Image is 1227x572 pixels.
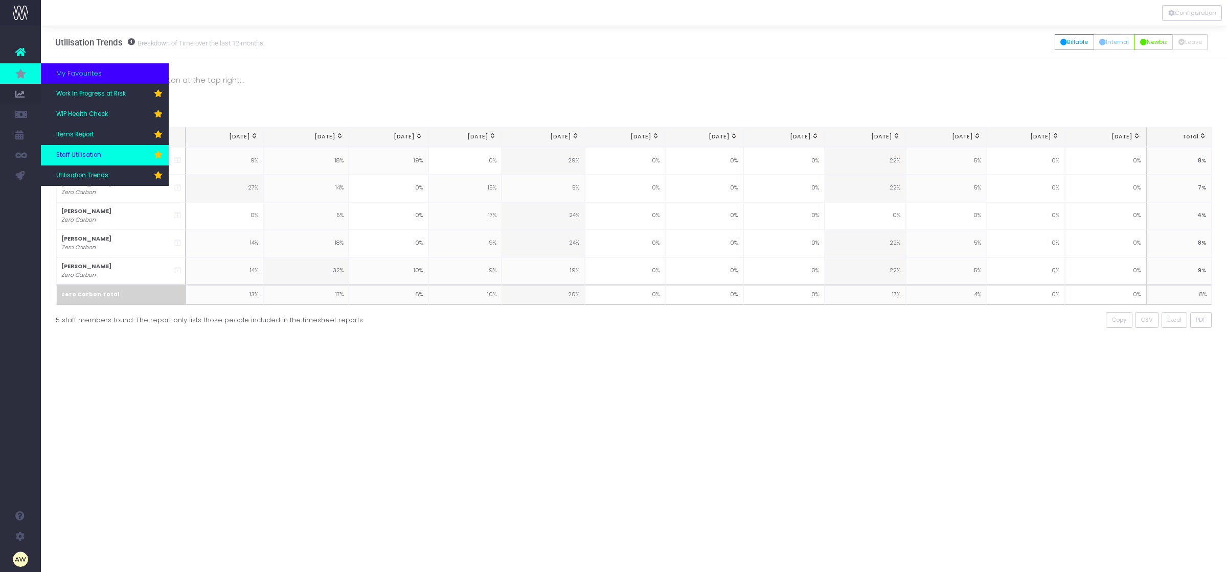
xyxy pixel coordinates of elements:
button: Configuration [1162,5,1222,21]
td: 0% [585,230,665,257]
td: 13% [186,284,264,305]
span: Work In Progress at Risk [56,89,126,99]
td: 0% [585,147,665,175]
a: WIP Health Check [41,104,169,125]
th: Aug 25: activate to sort column ascending [502,127,585,147]
h3: Heatmap [56,107,1213,116]
td: 0% [743,175,825,202]
td: 8% [1146,147,1212,175]
th: May 25: activate to sort column ascending [264,127,349,147]
div: [DATE] [434,133,496,141]
td: 0% [585,284,665,305]
td: 27% [186,175,264,202]
td: 0% [665,202,743,230]
td: 5% [502,175,585,202]
td: 0% [1065,147,1146,175]
i: Zero Carbon [61,216,96,224]
span: PDF [1196,316,1206,324]
td: 19% [349,147,428,175]
th: Feb 26: activate to sort column ascending [986,127,1065,147]
small: Breakdown of Time over the last 12 months. [135,37,265,47]
td: 4% [1146,202,1212,230]
h3: Utilisation Trends [55,37,265,47]
div: [DATE] [912,133,981,141]
td: 6% [349,284,428,305]
td: 0% [585,175,665,202]
td: 5% [906,257,986,285]
td: 24% [502,230,585,257]
td: 0% [349,175,428,202]
td: 17% [264,284,349,305]
span: WIP Health Check [56,110,108,119]
th: Total: activate to sort column ascending [1146,127,1212,147]
th: Apr 25: activate to sort column ascending [186,127,264,147]
th: Dec 25: activate to sort column ascending [825,127,906,147]
th: Oct 25: activate to sort column ascending [665,127,743,147]
td: 17% [428,202,502,230]
div: [DATE] [748,133,819,141]
td: 0% [665,284,743,305]
div: Vertical button group [1162,5,1222,21]
td: 7% [1146,175,1212,202]
td: 0% [349,202,428,230]
span: Excel [1167,316,1181,324]
td: 0% [1065,284,1146,305]
td: 0% [743,257,825,285]
td: 9% [1146,257,1212,285]
td: 22% [825,257,906,285]
td: 0% [428,147,502,175]
td: 8% [1146,230,1212,257]
td: 14% [264,175,349,202]
td: 0% [665,147,743,175]
th: Jul 25: activate to sort column ascending [428,127,502,147]
button: Internal [1094,34,1135,50]
div: 5 staff members found. The report only lists those people included in the timesheet reports. [56,312,626,325]
strong: [PERSON_NAME] [61,207,111,215]
strong: [PERSON_NAME] [61,235,111,243]
td: 0% [986,175,1065,202]
td: 15% [428,175,502,202]
td: 9% [428,257,502,285]
span: Utilisation Trends [56,171,108,180]
td: 18% [264,230,349,257]
i: Zero Carbon [61,244,96,252]
div: [DATE] [269,133,344,141]
td: 5% [906,230,986,257]
div: [DATE] [590,133,660,141]
div: [DATE] [830,133,901,141]
span: Staff Utilisation [56,151,101,160]
td: 0% [665,175,743,202]
div: [DATE] [671,133,738,141]
td: 29% [502,147,585,175]
td: 24% [502,202,585,230]
button: PDF [1190,312,1212,328]
td: 20% [502,284,585,305]
td: 22% [825,230,906,257]
div: [DATE] [354,133,423,141]
td: 0% [585,257,665,285]
button: Excel [1162,312,1188,328]
button: Copy [1106,312,1132,328]
th: Jan 26: activate to sort column ascending [906,127,986,147]
td: 22% [825,147,906,175]
div: Total [1152,133,1207,141]
th: Zero Carbon Total [56,284,186,305]
th: Sep 25: activate to sort column ascending [585,127,665,147]
td: 14% [186,230,264,257]
td: 0% [585,202,665,230]
td: 0% [986,202,1065,230]
td: 0% [986,147,1065,175]
td: 14% [186,257,264,285]
a: Staff Utilisation [41,145,169,165]
i: Zero Carbon [61,188,96,197]
td: 0% [825,202,906,230]
div: [DATE] [1071,133,1141,141]
span: My Favourites [56,68,102,79]
button: Billable [1055,34,1094,50]
td: 18% [264,147,349,175]
td: 0% [349,230,428,257]
td: 5% [906,175,986,202]
td: 0% [743,284,825,305]
td: 0% [1065,202,1146,230]
td: 17% [825,284,906,305]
